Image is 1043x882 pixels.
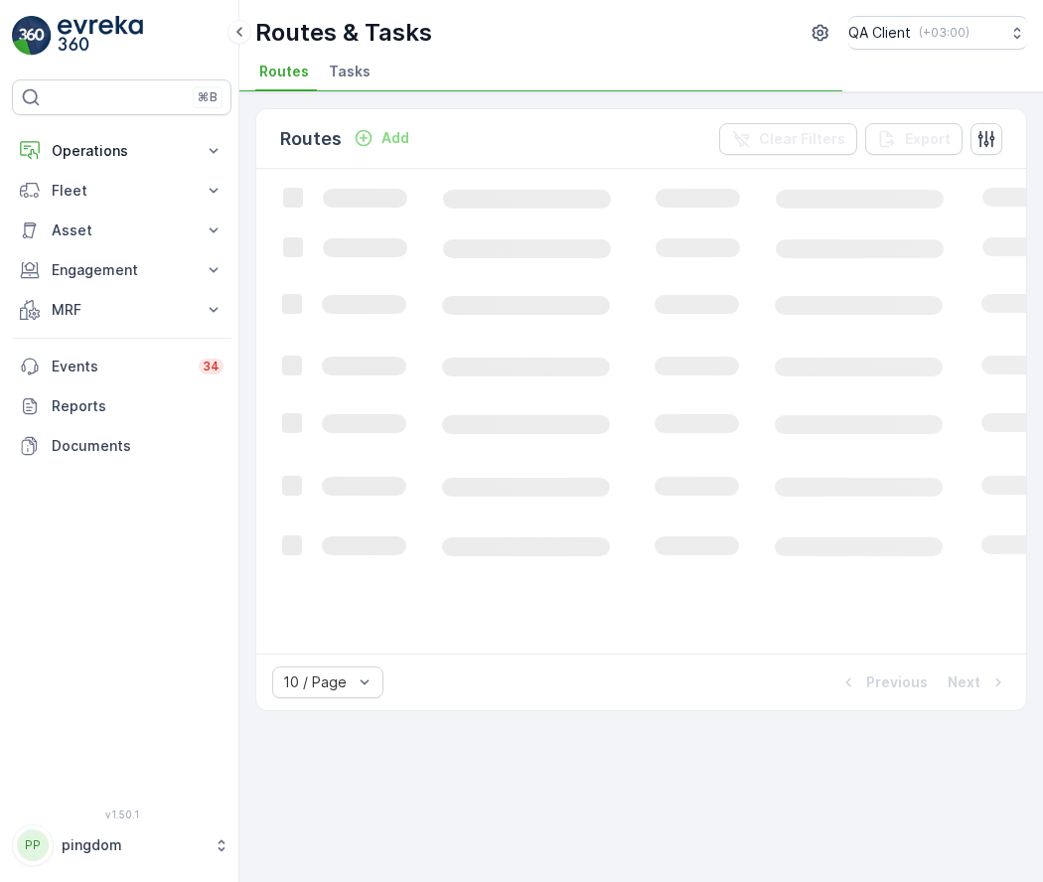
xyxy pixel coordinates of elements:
p: Fleet [52,181,192,201]
p: Routes [280,125,342,153]
a: Documents [12,426,231,466]
p: Documents [52,436,223,456]
p: MRF [52,300,192,320]
p: Asset [52,220,192,240]
p: ( +03:00 ) [919,25,969,41]
a: Reports [12,386,231,426]
button: Asset [12,211,231,250]
p: Reports [52,396,223,416]
button: Clear Filters [719,123,857,155]
a: Events34 [12,347,231,386]
p: Engagement [52,260,192,280]
p: Operations [52,141,192,161]
p: Export [905,129,951,149]
p: Events [52,357,187,376]
div: PP [17,829,49,861]
p: 34 [203,359,220,374]
button: QA Client(+03:00) [848,16,1027,50]
button: MRF [12,290,231,330]
p: Next [948,672,980,692]
p: ⌘B [198,89,218,105]
button: PPpingdom [12,824,231,866]
p: Routes & Tasks [255,17,432,49]
button: Fleet [12,171,231,211]
button: Engagement [12,250,231,290]
span: Tasks [329,62,371,81]
img: logo_light-DOdMpM7g.png [58,16,143,56]
button: Previous [836,670,930,694]
p: Previous [866,672,928,692]
p: QA Client [848,23,911,43]
button: Export [865,123,963,155]
span: Routes [259,62,309,81]
button: Next [946,670,1010,694]
p: Clear Filters [759,129,845,149]
button: Operations [12,131,231,171]
button: Add [346,126,417,150]
p: Add [381,128,409,148]
span: v 1.50.1 [12,808,231,820]
img: logo [12,16,52,56]
p: pingdom [62,835,204,855]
